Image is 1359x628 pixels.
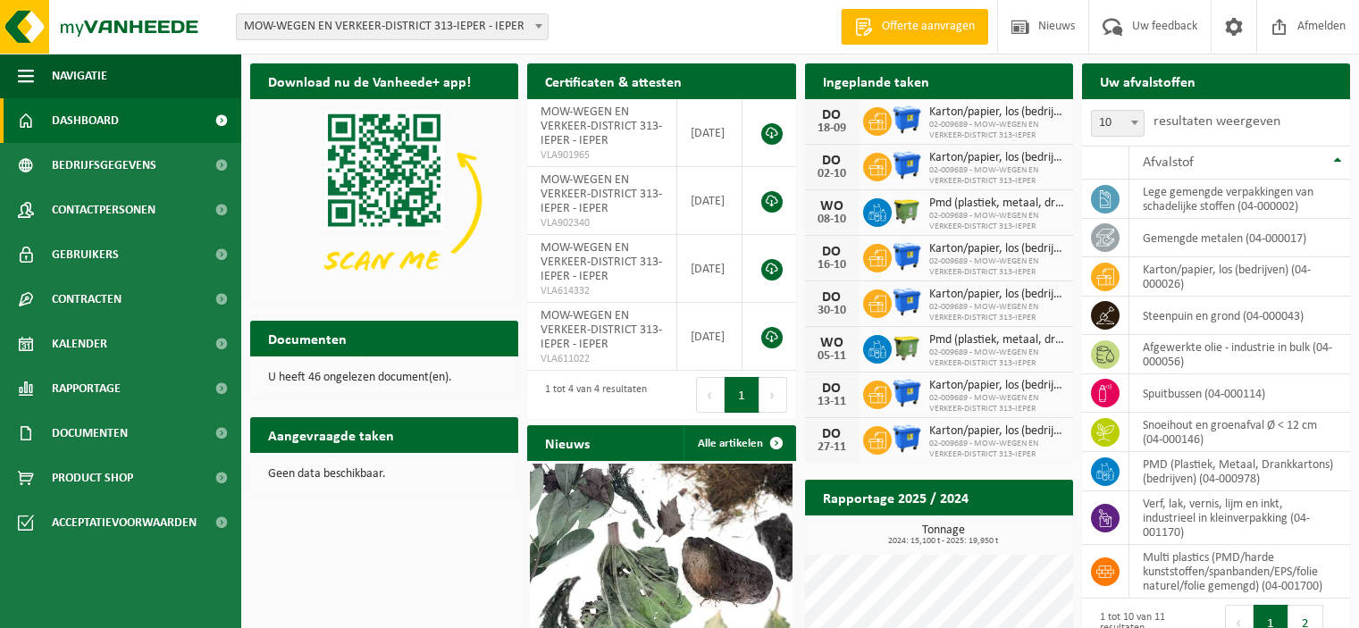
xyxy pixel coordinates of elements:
[1129,257,1350,297] td: karton/papier, los (bedrijven) (04-000026)
[541,352,662,366] span: VLA611022
[814,199,850,214] div: WO
[929,288,1064,302] span: Karton/papier, los (bedrijven)
[929,105,1064,120] span: Karton/papier, los (bedrijven)
[814,537,1073,546] span: 2024: 15,100 t - 2025: 19,950 t
[52,54,107,98] span: Navigatie
[814,245,850,259] div: DO
[541,309,662,351] span: MOW-WEGEN EN VERKEER-DISTRICT 313-IEPER - IEPER
[877,18,979,36] span: Offerte aanvragen
[892,150,922,180] img: WB-1100-HPE-BE-01
[52,411,128,456] span: Documenten
[1129,413,1350,452] td: snoeihout en groenafval Ø < 12 cm (04-000146)
[1129,491,1350,545] td: verf, lak, vernis, lijm en inkt, industrieel in kleinverpakking (04-001170)
[250,99,518,300] img: Download de VHEPlus App
[929,256,1064,278] span: 02-009689 - MOW-WEGEN EN VERKEER-DISTRICT 313-IEPER
[805,63,947,98] h2: Ingeplande taken
[684,425,794,461] a: Alle artikelen
[892,332,922,363] img: WB-1100-HPE-GN-50
[52,366,121,411] span: Rapportage
[892,196,922,226] img: WB-1100-HPE-GN-50
[1129,335,1350,374] td: afgewerkte olie - industrie in bulk (04-000056)
[814,108,850,122] div: DO
[725,377,759,413] button: 1
[52,232,119,277] span: Gebruikers
[892,241,922,272] img: WB-1100-HPE-BE-01
[814,154,850,168] div: DO
[805,480,986,515] h2: Rapportage 2025 / 2024
[677,235,743,303] td: [DATE]
[1129,452,1350,491] td: PMD (Plastiek, Metaal, Drankkartons) (bedrijven) (04-000978)
[892,423,922,454] img: WB-1100-HPE-BE-01
[541,284,662,298] span: VLA614332
[814,290,850,305] div: DO
[268,468,500,481] p: Geen data beschikbaar.
[677,167,743,235] td: [DATE]
[841,9,988,45] a: Offerte aanvragen
[814,168,850,180] div: 02-10
[696,377,725,413] button: Previous
[929,333,1064,347] span: Pmd (plastiek, metaal, drankkartons) (bedrijven)
[677,99,743,167] td: [DATE]
[929,379,1064,393] span: Karton/papier, los (bedrijven)
[52,277,122,322] span: Contracten
[1129,180,1350,219] td: lege gemengde verpakkingen van schadelijke stoffen (04-000002)
[250,63,489,98] h2: Download nu de Vanheede+ app!
[1153,114,1280,129] label: resultaten weergeven
[1082,63,1213,98] h2: Uw afvalstoffen
[929,439,1064,460] span: 02-009689 - MOW-WEGEN EN VERKEER-DISTRICT 313-IEPER
[929,302,1064,323] span: 02-009689 - MOW-WEGEN EN VERKEER-DISTRICT 313-IEPER
[1129,374,1350,413] td: spuitbussen (04-000114)
[52,143,156,188] span: Bedrijfsgegevens
[929,242,1064,256] span: Karton/papier, los (bedrijven)
[814,441,850,454] div: 27-11
[541,173,662,215] span: MOW-WEGEN EN VERKEER-DISTRICT 313-IEPER - IEPER
[759,377,787,413] button: Next
[677,303,743,371] td: [DATE]
[1092,111,1144,136] span: 10
[892,378,922,408] img: WB-1100-HPE-BE-01
[814,524,1073,546] h3: Tonnage
[892,287,922,317] img: WB-1100-HPE-BE-01
[52,322,107,366] span: Kalender
[814,122,850,135] div: 18-09
[814,381,850,396] div: DO
[814,427,850,441] div: DO
[52,456,133,500] span: Product Shop
[929,165,1064,187] span: 02-009689 - MOW-WEGEN EN VERKEER-DISTRICT 313-IEPER
[929,151,1064,165] span: Karton/papier, los (bedrijven)
[814,305,850,317] div: 30-10
[236,13,549,40] span: MOW-WEGEN EN VERKEER-DISTRICT 313-IEPER - IEPER
[814,396,850,408] div: 13-11
[52,500,197,545] span: Acceptatievoorwaarden
[940,515,1071,550] a: Bekijk rapportage
[814,214,850,226] div: 08-10
[52,98,119,143] span: Dashboard
[929,424,1064,439] span: Karton/papier, los (bedrijven)
[52,188,155,232] span: Contactpersonen
[929,197,1064,211] span: Pmd (plastiek, metaal, drankkartons) (bedrijven)
[527,63,700,98] h2: Certificaten & attesten
[1129,297,1350,335] td: steenpuin en grond (04-000043)
[541,241,662,283] span: MOW-WEGEN EN VERKEER-DISTRICT 313-IEPER - IEPER
[536,375,647,414] div: 1 tot 4 van 4 resultaten
[1143,155,1194,170] span: Afvalstof
[541,216,662,230] span: VLA902340
[250,321,365,356] h2: Documenten
[1091,110,1145,137] span: 10
[929,347,1064,369] span: 02-009689 - MOW-WEGEN EN VERKEER-DISTRICT 313-IEPER
[814,336,850,350] div: WO
[814,350,850,363] div: 05-11
[814,259,850,272] div: 16-10
[541,148,662,163] span: VLA901965
[929,393,1064,414] span: 02-009689 - MOW-WEGEN EN VERKEER-DISTRICT 313-IEPER
[527,425,608,460] h2: Nieuws
[929,120,1064,141] span: 02-009689 - MOW-WEGEN EN VERKEER-DISTRICT 313-IEPER
[929,211,1064,232] span: 02-009689 - MOW-WEGEN EN VERKEER-DISTRICT 313-IEPER
[541,105,662,147] span: MOW-WEGEN EN VERKEER-DISTRICT 313-IEPER - IEPER
[1129,219,1350,257] td: gemengde metalen (04-000017)
[892,105,922,135] img: WB-1100-HPE-BE-01
[268,372,500,384] p: U heeft 46 ongelezen document(en).
[250,417,412,452] h2: Aangevraagde taken
[237,14,548,39] span: MOW-WEGEN EN VERKEER-DISTRICT 313-IEPER - IEPER
[1129,545,1350,599] td: multi plastics (PMD/harde kunststoffen/spanbanden/EPS/folie naturel/folie gemengd) (04-001700)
